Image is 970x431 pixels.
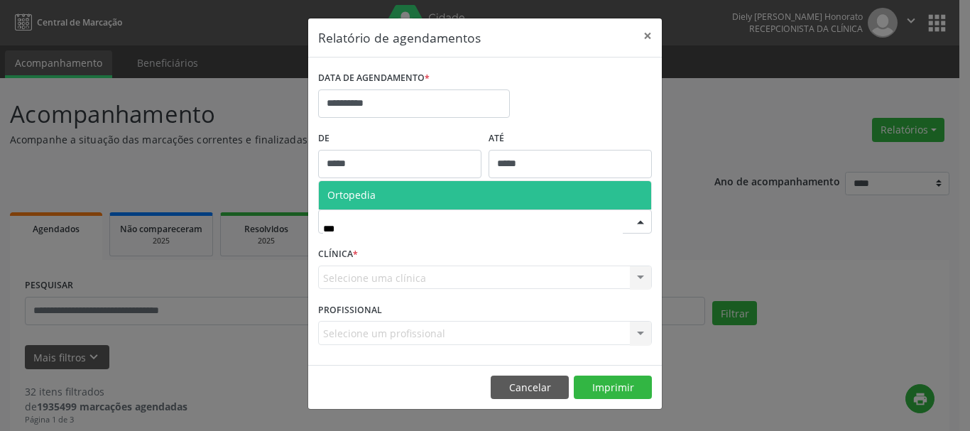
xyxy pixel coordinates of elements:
button: Imprimir [574,376,652,400]
button: Cancelar [491,376,569,400]
label: CLÍNICA [318,244,358,266]
h5: Relatório de agendamentos [318,28,481,47]
label: PROFISSIONAL [318,299,382,321]
label: ATÉ [489,128,652,150]
button: Close [633,18,662,53]
span: Ortopedia [327,188,376,202]
label: De [318,128,481,150]
label: DATA DE AGENDAMENTO [318,67,430,89]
